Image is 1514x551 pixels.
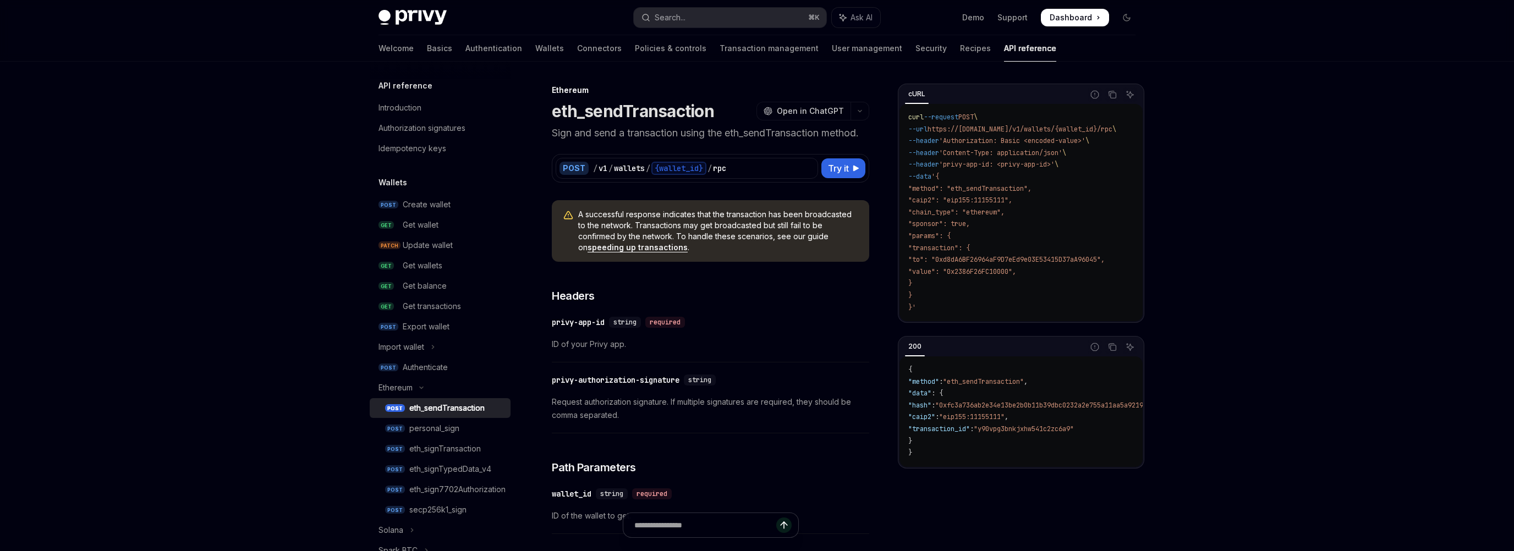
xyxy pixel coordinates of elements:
[403,361,448,374] div: Authenticate
[1062,148,1066,157] span: \
[1088,87,1102,102] button: Report incorrect code
[378,302,394,311] span: GET
[908,172,931,181] span: --data
[651,162,706,175] div: {wallet_id}
[385,486,405,494] span: POST
[908,389,931,398] span: "data"
[403,198,451,211] div: Create wallet
[931,389,943,398] span: : {
[1112,125,1116,134] span: \
[1088,340,1102,354] button: Report incorrect code
[378,363,398,372] span: POST
[427,35,452,62] a: Basics
[1118,9,1135,26] button: Toggle dark mode
[535,35,564,62] a: Wallets
[378,524,403,537] div: Solana
[713,163,726,174] div: rpc
[935,412,939,421] span: :
[970,425,974,433] span: :
[370,235,511,255] a: PATCHUpdate wallet
[908,136,939,145] span: --header
[851,12,873,23] span: Ask AI
[385,404,405,412] span: POST
[832,8,880,27] button: Toggle assistant panel
[905,340,925,353] div: 200
[600,489,623,498] span: string
[577,35,622,62] a: Connectors
[378,35,414,62] a: Welcome
[908,412,935,421] span: "caip2"
[908,148,939,157] span: --header
[908,232,951,240] span: "params": {
[378,142,446,155] div: Idempotency keys
[962,12,984,23] a: Demo
[378,262,394,270] span: GET
[370,98,511,118] a: Introduction
[409,503,467,516] div: secp256k1_sign
[378,282,394,290] span: GET
[403,279,447,293] div: Get balance
[552,460,636,475] span: Path Parameters
[908,219,970,228] span: "sponsor": true,
[378,79,432,92] h5: API reference
[370,276,511,296] a: GETGet balance
[997,12,1028,23] a: Support
[1004,35,1056,62] a: API reference
[908,125,928,134] span: --url
[908,208,1005,217] span: "chain_type": "ethereum",
[552,374,679,385] div: privy-authorization-signature
[931,401,935,410] span: :
[552,288,595,304] span: Headers
[688,376,711,384] span: string
[828,162,849,175] span: Try it
[370,439,511,459] a: POSTeth_signTransaction
[378,10,447,25] img: dark logo
[370,139,511,158] a: Idempotency keys
[974,425,1074,433] span: "y90vpg3bnkjxhw541c2zc6a9"
[635,35,706,62] a: Policies & controls
[915,35,947,62] a: Security
[908,113,924,122] span: curl
[1105,87,1120,102] button: Copy the contents from the code block
[924,113,958,122] span: --request
[756,102,851,120] button: Open in ChatGPT
[939,160,1055,169] span: 'privy-app-id: <privy-app-id>'
[943,377,1024,386] span: "eth_sendTransaction"
[939,148,1062,157] span: 'Content-Type: application/json'
[409,483,506,496] div: eth_sign7702Authorization
[403,259,442,272] div: Get wallets
[552,317,605,328] div: privy-app-id
[935,401,1197,410] span: "0xfc3a736ab2e34e13be2b0b11b39dbc0232a2e755a11aa5a9219890d3b2c6c7d8"
[370,215,511,235] a: GETGet wallet
[1123,340,1137,354] button: Ask AI
[403,300,461,313] div: Get transactions
[958,113,974,122] span: POST
[908,401,931,410] span: "hash"
[614,163,645,174] div: wallets
[974,113,978,122] span: \
[552,125,869,141] p: Sign and send a transaction using the eth_sendTransaction method.
[403,320,449,333] div: Export wallet
[1105,340,1120,354] button: Copy the contents from the code block
[409,442,481,455] div: eth_signTransaction
[928,125,1112,134] span: https://[DOMAIN_NAME]/v1/wallets/{wallet_id}/rpc
[378,221,394,229] span: GET
[403,218,438,232] div: Get wallet
[1085,136,1089,145] span: \
[552,338,869,351] span: ID of your Privy app.
[1024,377,1028,386] span: ,
[1055,160,1058,169] span: \
[385,465,405,473] span: POST
[632,488,672,499] div: required
[720,35,819,62] a: Transaction management
[385,506,405,514] span: POST
[370,418,511,438] a: POSTpersonal_sign
[645,317,685,328] div: required
[370,500,511,520] a: POSTsecp256k1_sign
[370,459,511,479] a: POSTeth_signTypedData_v4
[552,488,591,499] div: wallet_id
[552,395,869,422] span: Request authorization signature. If multiple signatures are required, they should be comma separa...
[960,35,991,62] a: Recipes
[939,412,1005,421] span: "eip155:11155111"
[908,196,1012,205] span: "caip2": "eip155:11155111",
